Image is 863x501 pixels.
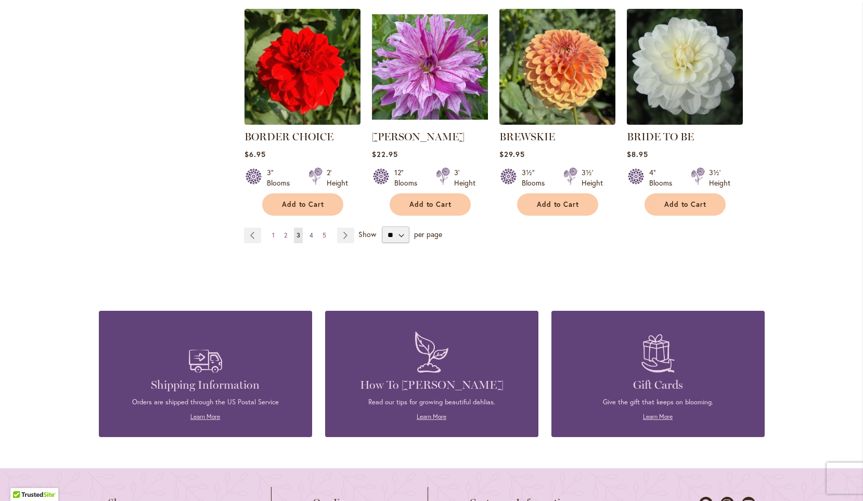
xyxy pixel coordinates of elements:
[522,167,551,188] div: 3½" Blooms
[372,117,488,127] a: Brandon Michael
[372,9,488,125] img: Brandon Michael
[282,200,325,209] span: Add to Cart
[267,167,296,188] div: 3" Blooms
[499,117,615,127] a: BREWSKIE
[567,398,749,407] p: Give the gift that keeps on blooming.
[394,167,423,188] div: 12" Blooms
[310,231,313,239] span: 4
[537,200,579,209] span: Add to Cart
[627,117,743,127] a: BRIDE TO BE
[358,229,376,239] span: Show
[409,200,452,209] span: Add to Cart
[341,378,523,392] h4: How To [PERSON_NAME]
[414,229,442,239] span: per page
[262,193,343,216] button: Add to Cart
[372,130,465,143] a: [PERSON_NAME]
[499,130,555,143] a: BREWSKIE
[643,413,673,420] a: Learn More
[320,228,329,243] a: 5
[627,9,743,125] img: BRIDE TO BE
[567,378,749,392] h4: Gift Cards
[323,231,326,239] span: 5
[244,130,333,143] a: BORDER CHOICE
[709,167,730,188] div: 3½' Height
[272,231,275,239] span: 1
[327,167,348,188] div: 2' Height
[454,167,475,188] div: 3' Height
[582,167,603,188] div: 3½' Height
[499,9,615,125] img: BREWSKIE
[649,167,678,188] div: 4" Blooms
[297,231,300,239] span: 3
[341,398,523,407] p: Read our tips for growing beautiful dahlias.
[664,200,707,209] span: Add to Cart
[645,193,726,216] button: Add to Cart
[114,378,297,392] h4: Shipping Information
[307,228,316,243] a: 4
[114,398,297,407] p: Orders are shipped through the US Postal Service
[390,193,471,216] button: Add to Cart
[499,149,525,159] span: $29.95
[627,130,694,143] a: BRIDE TO BE
[244,9,360,125] img: BORDER CHOICE
[8,464,37,493] iframe: Launch Accessibility Center
[284,231,287,239] span: 2
[244,117,360,127] a: BORDER CHOICE
[281,228,290,243] a: 2
[372,149,398,159] span: $22.95
[190,413,220,420] a: Learn More
[269,228,277,243] a: 1
[244,149,266,159] span: $6.95
[627,149,648,159] span: $8.95
[517,193,598,216] button: Add to Cart
[417,413,446,420] a: Learn More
